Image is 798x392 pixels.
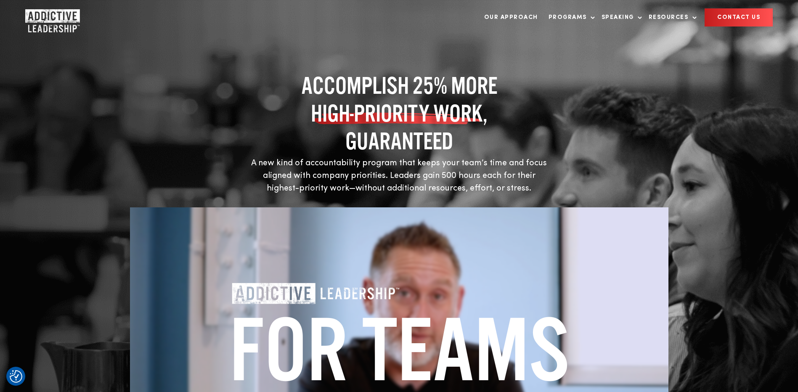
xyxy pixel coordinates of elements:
a: Programs [544,9,595,26]
img: Revisit consent button [10,370,22,383]
button: Consent Preferences [10,370,22,383]
a: Speaking [597,9,642,26]
span: HIGH-PRIORITY WORK [311,99,483,127]
a: Resources [644,9,697,26]
a: CONTACT US [705,8,773,26]
a: Our Approach [480,9,542,26]
span: A new kind of accountability program that keeps your team’s time and focus aligned with company p... [251,159,547,193]
a: Home [25,9,76,26]
h1: ACCOMPLISH 25% MORE , GUARANTEED [250,72,549,155]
